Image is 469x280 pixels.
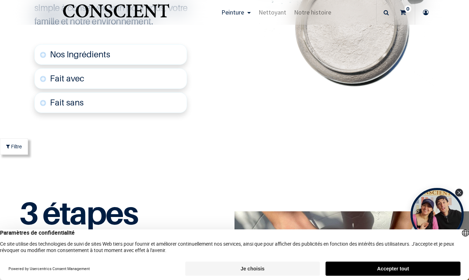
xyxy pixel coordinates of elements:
[50,97,84,108] font: Fait sans
[411,188,464,241] div: Open Tolstoy
[11,143,22,150] span: Filtre
[50,73,84,84] font: Fait avec
[19,194,137,264] span: 3 étapes faciles
[294,8,331,16] span: Notre histoire
[50,49,110,59] span: Nos Ingrédients
[405,5,411,12] sup: 0
[221,8,244,16] span: Peinture
[455,189,463,196] div: Close Tolstoy widget
[259,8,286,16] span: Nettoyant
[411,188,464,241] div: Tolstoy bubble widget
[6,6,27,27] button: Open chat widget
[411,188,464,241] div: Open Tolstoy widget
